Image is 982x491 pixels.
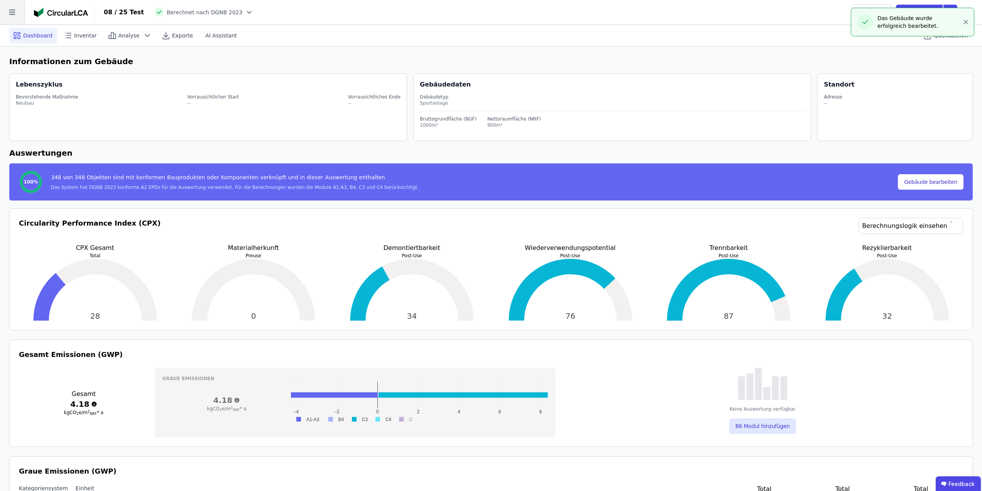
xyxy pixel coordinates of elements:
span: Dashboard [23,32,52,39]
div: Lebenszyklus [16,80,63,89]
img: Concular [34,8,88,17]
p: Preuse [177,253,330,259]
div: 900m² [487,122,541,128]
button: Gebäude bearbeiten [898,174,963,190]
span: kgCO e/m * a [64,410,103,415]
div: Sportanlage [420,100,805,106]
p: CPX Gesamt [19,243,171,253]
span: Berechnet nach DGNB 2023 [167,8,243,16]
div: Keine Auswertung verfügbar [730,406,796,412]
sup: 2 [231,406,233,409]
p: Post-Use [494,253,647,259]
sub: NRF [233,408,240,412]
p: Demontiertbarkeit [336,243,488,253]
div: Neubau [16,100,78,106]
div: Gebäudedaten [420,80,811,89]
span: Inventar [74,32,97,39]
span: kgCO e/m * a [207,406,246,411]
div: Bevorstehende Maßnahme [16,94,78,100]
h6: Auswertungen [9,147,973,159]
h3: Gesamt [19,389,149,399]
sub: NRF [90,412,97,416]
span: 100% [24,179,38,185]
button: Teilen [852,5,891,20]
div: 08 / 25 Test [104,8,144,17]
h3: Graue Emissionen (GWP) [19,466,963,477]
p: Wiederverwendungspotential [494,243,647,253]
h6: Informationen zum Gebäude [9,56,973,67]
div: Vorrausichtlicher Start [187,94,239,100]
a: Berechnungslogik einsehen [859,218,963,234]
p: Trennbarkeit [652,243,805,253]
div: 1000m² [420,122,477,128]
h3: Gesamt Emissionen (GWP) [19,349,963,360]
sub: 2 [76,412,79,416]
p: Post-Use [336,253,488,259]
div: Adresse [824,94,842,100]
sub: 2 [220,408,222,412]
div: Bruttogrundfläche (BGF) [420,116,477,122]
p: Rezyklierbarkeit [811,243,963,253]
h3: 4.18 [19,399,149,409]
span: Exporte [172,32,193,39]
div: -- [824,100,842,106]
p: Post-Use [811,253,963,259]
h3: 4.18 [162,395,291,406]
sup: 2 [88,409,90,413]
div: 348 von 348 Objekten sind mit konformen Bauprodukten oder Komponenten verknüpft und in dieser Aus... [51,173,419,184]
p: Total [19,253,171,259]
h3: Circularity Performance Index (CPX) [19,218,161,243]
div: Vorrausichtliches Ende [348,94,401,100]
p: Post-Use [652,253,805,259]
p: Materialherkunft [177,243,330,253]
span: AI Assistant [205,32,237,39]
div: Gebäudetyp [420,94,805,100]
span: Analyse [118,32,140,39]
button: B6 Modul hinzufügen [729,418,796,434]
div: Standort [824,80,854,89]
div: Nettoraumfläche (NRF) [487,116,541,122]
div: Das System hat DGNB 2023 konforme A2 EPDs für die Auswertung verwendet. Für die Berechnungen wurd... [51,184,419,190]
div: -- [348,100,401,106]
div: -- [187,100,239,106]
img: empty-state [738,368,788,400]
h3: Graue Emissionen [162,375,548,382]
div: Das Gebäude wurde erfolgreich bearbeitet. [877,14,961,30]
